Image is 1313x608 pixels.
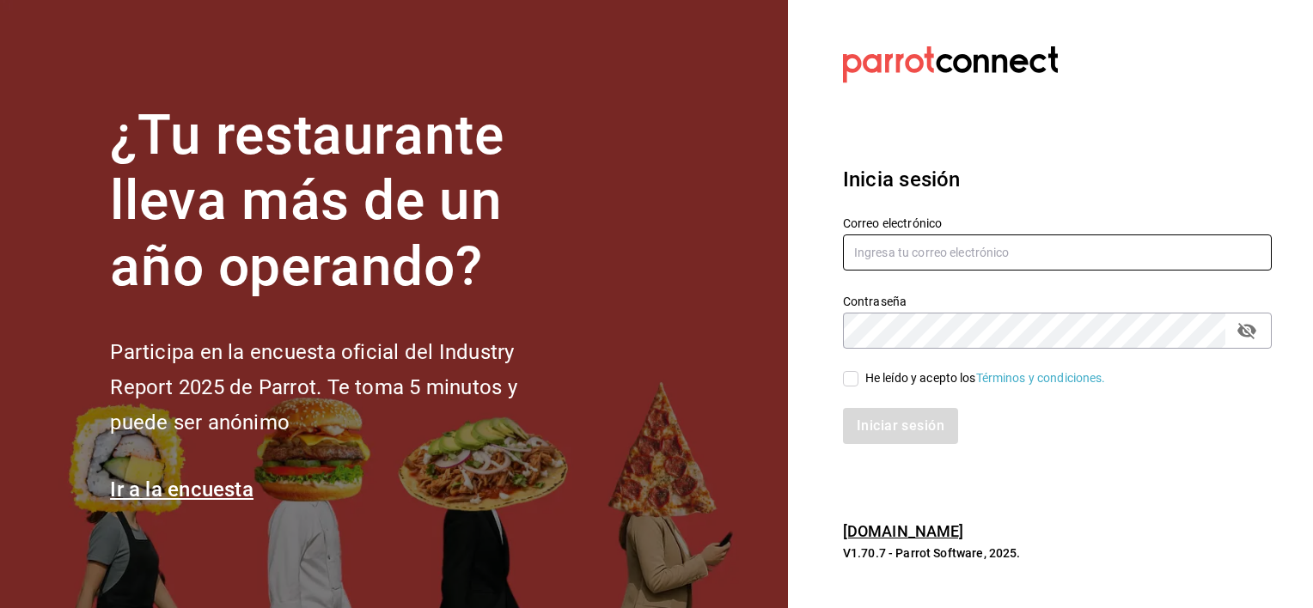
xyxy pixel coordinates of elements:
[843,295,1272,307] label: Contraseña
[843,234,1272,271] input: Ingresa tu correo electrónico
[843,544,1272,562] p: V1.70.7 - Parrot Software, 2025.
[1232,316,1261,345] button: passwordField
[976,371,1106,385] a: Términos y condiciones.
[110,103,574,301] h1: ¿Tu restaurante lleva más de un año operando?
[110,335,574,440] h2: Participa en la encuesta oficial del Industry Report 2025 de Parrot. Te toma 5 minutos y puede se...
[865,369,1106,387] div: He leído y acepto los
[110,477,253,502] a: Ir a la encuesta
[843,164,1272,195] h3: Inicia sesión
[843,216,1272,228] label: Correo electrónico
[843,522,964,540] a: [DOMAIN_NAME]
